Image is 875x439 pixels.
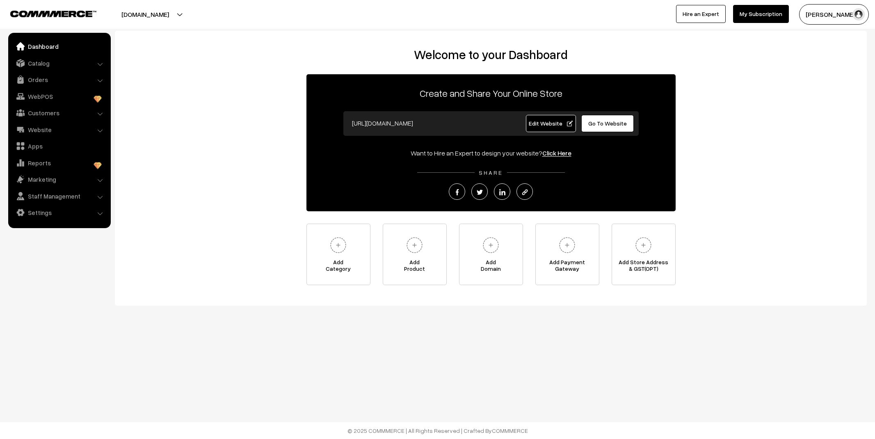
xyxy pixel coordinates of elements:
button: [DOMAIN_NAME] [93,4,198,25]
a: Staff Management [10,189,108,203]
button: [PERSON_NAME] [799,4,869,25]
span: Add Product [383,259,446,275]
a: Apps [10,139,108,153]
a: Settings [10,205,108,220]
img: plus.svg [556,234,578,256]
a: Catalog [10,56,108,71]
a: Hire an Expert [676,5,726,23]
a: My Subscription [733,5,789,23]
a: COMMMERCE [10,8,82,18]
span: Add Store Address & GST(OPT) [612,259,675,275]
img: plus.svg [632,234,655,256]
span: Edit Website [529,120,573,127]
span: Add Category [307,259,370,275]
a: Click Here [542,149,571,157]
a: Edit Website [526,115,576,132]
div: Want to Hire an Expert to design your website? [306,148,676,158]
a: Add Store Address& GST(OPT) [612,224,676,285]
a: Website [10,122,108,137]
a: AddDomain [459,224,523,285]
a: WebPOS [10,89,108,104]
img: plus.svg [480,234,502,256]
a: AddCategory [306,224,370,285]
h2: Welcome to your Dashboard [123,47,859,62]
a: Add PaymentGateway [535,224,599,285]
img: user [852,8,865,21]
span: SHARE [475,169,507,176]
img: plus.svg [403,234,426,256]
p: Create and Share Your Online Store [306,86,676,101]
span: Go To Website [588,120,627,127]
a: Dashboard [10,39,108,54]
span: Add Domain [459,259,523,275]
a: Go To Website [581,115,634,132]
a: Marketing [10,172,108,187]
span: Add Payment Gateway [536,259,599,275]
img: plus.svg [327,234,350,256]
a: COMMMERCE [492,427,528,434]
a: Customers [10,105,108,120]
a: AddProduct [383,224,447,285]
a: Orders [10,72,108,87]
a: Reports [10,155,108,170]
img: COMMMERCE [10,11,96,17]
